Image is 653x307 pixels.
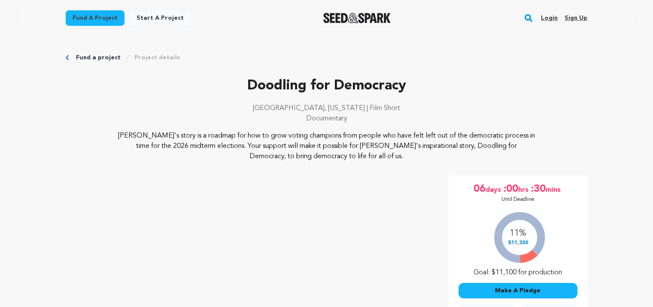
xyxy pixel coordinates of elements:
[130,10,191,26] a: Start a project
[486,182,503,196] span: days
[134,53,180,62] a: Project details
[66,114,588,124] p: Documentary
[76,53,121,62] a: Fund a project
[66,53,588,62] div: Breadcrumb
[474,182,486,196] span: 06
[501,196,535,203] p: Until Deadline
[323,13,391,23] a: Seed&Spark Homepage
[118,131,535,162] p: [PERSON_NAME]'s story is a roadmap for how to grow voting champions from people who have felt lef...
[565,11,587,25] a: Sign up
[541,11,558,25] a: Login
[546,182,562,196] span: mins
[66,103,588,114] p: [GEOGRAPHIC_DATA], [US_STATE] | Film Short
[66,10,125,26] a: Fund a project
[66,76,588,96] p: Doodling for Democracy
[518,182,530,196] span: hrs
[459,283,577,298] button: Make A Pledge
[530,182,546,196] span: :30
[323,13,391,23] img: Seed&Spark Logo Dark Mode
[503,182,518,196] span: :00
